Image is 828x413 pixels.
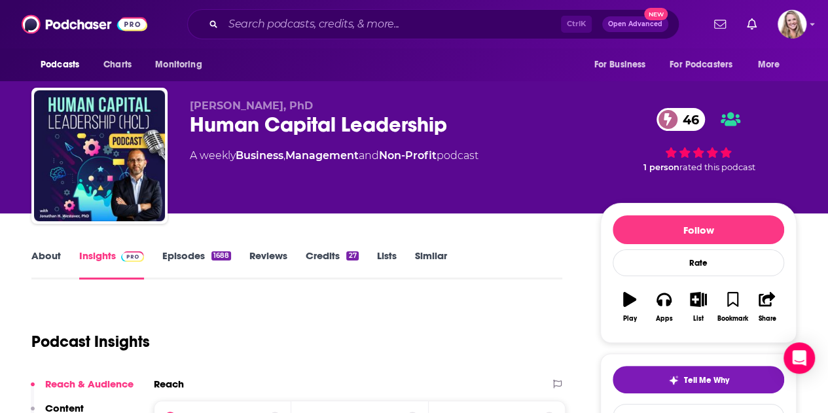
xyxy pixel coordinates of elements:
span: , [283,149,285,162]
a: InsightsPodchaser Pro [79,249,144,279]
div: Share [758,315,776,323]
span: 1 person [643,162,679,172]
button: open menu [146,52,219,77]
button: Apps [647,283,681,331]
h1: Podcast Insights [31,332,150,351]
p: Reach & Audience [45,378,134,390]
div: List [693,315,704,323]
button: open menu [31,52,96,77]
div: Rate [613,249,784,276]
img: Podchaser Pro [121,251,144,262]
div: Apps [656,315,673,323]
img: User Profile [778,10,806,39]
span: and [359,149,379,162]
img: tell me why sparkle [668,375,679,386]
span: rated this podcast [679,162,755,172]
span: For Podcasters [670,56,732,74]
span: 46 [670,108,706,131]
button: open menu [585,52,662,77]
div: Play [623,315,637,323]
div: 27 [346,251,358,260]
span: Charts [103,56,132,74]
span: Tell Me Why [684,375,729,386]
span: [PERSON_NAME], PhD [190,99,313,112]
span: Podcasts [41,56,79,74]
span: New [644,8,668,20]
button: Show profile menu [778,10,806,39]
button: open menu [661,52,751,77]
button: Share [750,283,784,331]
button: Reach & Audience [31,378,134,402]
button: open menu [749,52,797,77]
a: Show notifications dropdown [742,13,762,35]
h2: Reach [154,378,184,390]
a: 46 [657,108,706,131]
a: Non-Profit [379,149,437,162]
div: 1688 [211,251,231,260]
button: Bookmark [715,283,749,331]
a: Reviews [249,249,287,279]
a: Similar [415,249,447,279]
button: List [681,283,715,331]
div: Open Intercom Messenger [783,342,815,374]
a: Show notifications dropdown [709,13,731,35]
img: Human Capital Leadership [34,90,165,221]
span: Ctrl K [561,16,592,33]
button: Play [613,283,647,331]
a: Management [285,149,359,162]
div: Bookmark [717,315,748,323]
a: Episodes1688 [162,249,231,279]
span: For Business [594,56,645,74]
span: Open Advanced [608,21,662,27]
button: Follow [613,215,784,244]
div: 46 1 personrated this podcast [600,99,797,181]
img: Podchaser - Follow, Share and Rate Podcasts [22,12,147,37]
a: Lists [377,249,397,279]
div: Search podcasts, credits, & more... [187,9,679,39]
span: Logged in as KirstinPitchPR [778,10,806,39]
button: Open AdvancedNew [602,16,668,32]
span: More [758,56,780,74]
div: A weekly podcast [190,148,478,164]
a: About [31,249,61,279]
span: Monitoring [155,56,202,74]
button: tell me why sparkleTell Me Why [613,366,784,393]
a: Charts [95,52,139,77]
input: Search podcasts, credits, & more... [223,14,561,35]
a: Business [236,149,283,162]
a: Credits27 [306,249,358,279]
